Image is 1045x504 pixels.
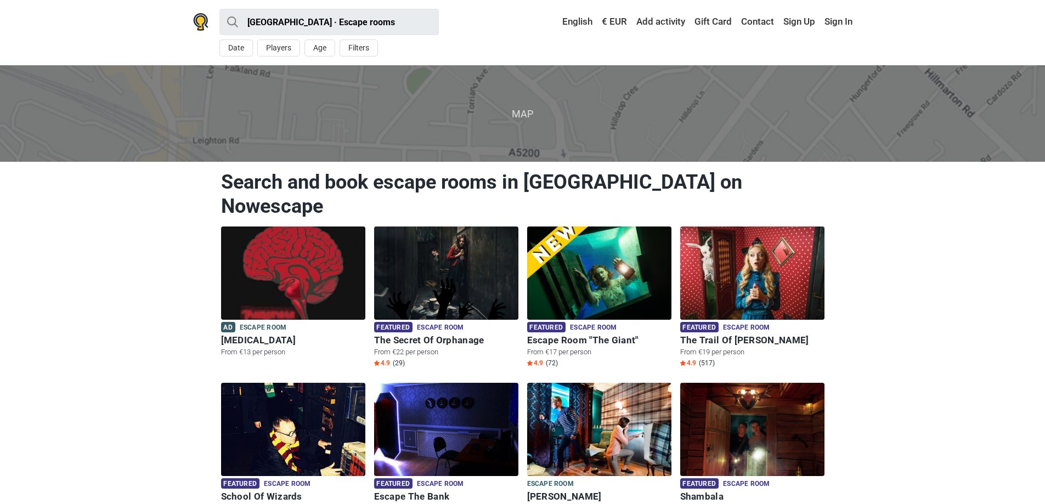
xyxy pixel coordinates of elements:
span: Escape room [417,322,464,334]
span: (29) [393,359,405,367]
a: Sign Up [781,12,818,32]
button: Filters [340,39,378,56]
span: Escape room [723,478,770,490]
a: € EUR [599,12,630,32]
button: Age [304,39,335,56]
span: (517) [699,359,715,367]
span: 4.9 [374,359,390,367]
a: Gift Card [692,12,735,32]
span: (72) [546,359,558,367]
span: Featured [374,478,413,489]
img: English [555,18,562,26]
button: Date [219,39,253,56]
img: The Trail Of Alice [680,226,824,320]
h6: The Secret Of Orphanage [374,335,518,346]
a: Add activity [634,12,688,32]
span: Escape room [527,478,574,490]
span: Featured [221,478,259,489]
h1: Search and book escape rooms in [GEOGRAPHIC_DATA] on Nowescape [221,170,824,218]
span: Ad [221,322,235,332]
span: 4.9 [527,359,543,367]
h6: [PERSON_NAME] [527,491,671,502]
img: The Secret Of Orphanage [374,226,518,320]
a: Contact [738,12,777,32]
img: Escape The Bank [374,383,518,476]
a: The Trail Of Alice Featured Escape room The Trail Of [PERSON_NAME] From €19 per person Star4.9 (517) [680,226,824,370]
h6: School Of Wizards [221,491,365,502]
a: English [552,12,595,32]
h6: Shambala [680,491,824,502]
span: Featured [680,478,719,489]
span: Escape room [240,322,286,334]
img: Star [527,360,533,366]
img: Paranoia [221,226,365,320]
h6: The Trail Of [PERSON_NAME] [680,335,824,346]
h6: Escape The Bank [374,491,518,502]
span: Escape room [417,478,464,490]
span: Escape room [723,322,770,334]
a: Paranoia Ad Escape room [MEDICAL_DATA] From €13 per person [221,226,365,359]
img: Nowescape logo [193,13,208,31]
p: From €19 per person [680,347,824,357]
img: Star [680,360,686,366]
img: Sherlock Holmes [527,383,671,476]
button: Players [257,39,300,56]
img: Escape Room "The Giant" [527,226,671,320]
img: Shambala [680,383,824,476]
span: Escape room [570,322,617,334]
input: try “London” [219,9,439,35]
a: Escape Room "The Giant" Featured Escape room Escape Room "The Giant" From €17 per person Star4.9 ... [527,226,671,370]
h6: [MEDICAL_DATA] [221,335,365,346]
p: From €17 per person [527,347,671,357]
span: Featured [374,322,413,332]
a: Sign In [822,12,852,32]
span: Featured [527,322,566,332]
p: From €22 per person [374,347,518,357]
img: School Of Wizards [221,383,365,476]
img: Star [374,360,380,366]
a: The Secret Of Orphanage Featured Escape room The Secret Of Orphanage From €22 per person Star4.9 ... [374,226,518,370]
span: 4.9 [680,359,696,367]
span: Featured [680,322,719,332]
span: Escape room [264,478,310,490]
p: From €13 per person [221,347,365,357]
h6: Escape Room "The Giant" [527,335,671,346]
